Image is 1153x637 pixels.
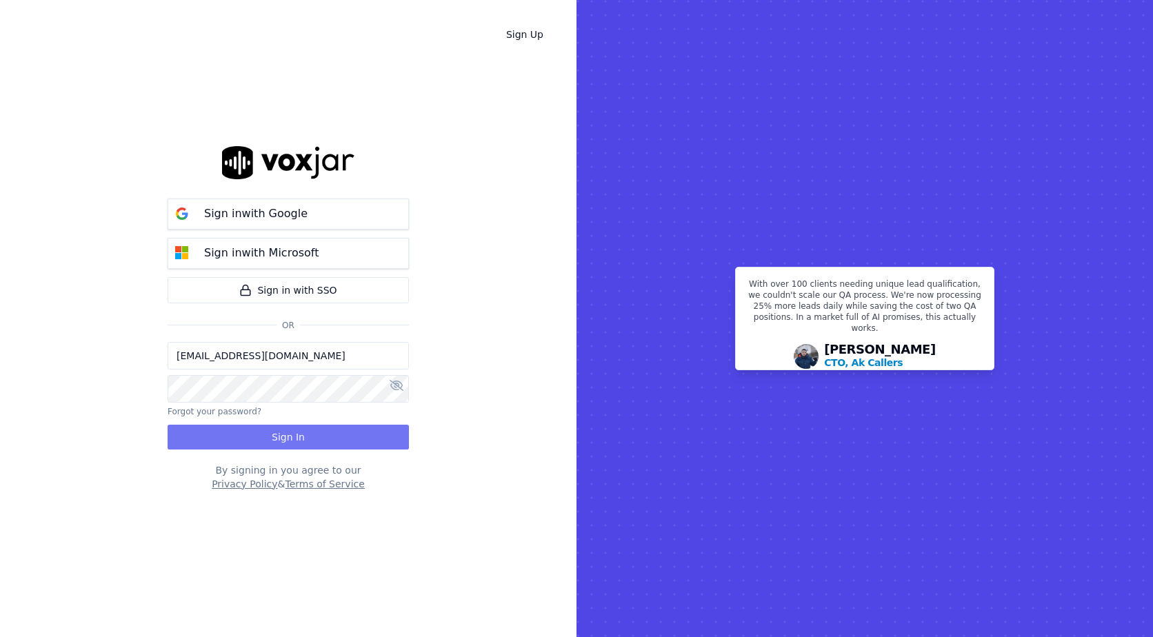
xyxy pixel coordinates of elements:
button: Terms of Service [285,477,364,491]
img: google Sign in button [168,200,196,228]
button: Sign inwith Microsoft [168,238,409,269]
a: Sign in with SSO [168,277,409,303]
button: Forgot your password? [168,406,261,417]
button: Sign In [168,425,409,449]
span: Or [277,320,300,331]
img: Avatar [794,344,819,369]
div: By signing in you agree to our & [168,463,409,491]
button: Sign inwith Google [168,199,409,230]
p: CTO, Ak Callers [824,356,903,370]
p: With over 100 clients needing unique lead qualification, we couldn't scale our QA process. We're ... [744,279,985,339]
button: Privacy Policy [212,477,277,491]
img: logo [222,146,354,179]
p: Sign in with Microsoft [204,245,319,261]
img: microsoft Sign in button [168,239,196,267]
input: Email [168,342,409,370]
a: Sign Up [495,22,554,47]
p: Sign in with Google [204,205,308,222]
div: [PERSON_NAME] [824,343,936,370]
